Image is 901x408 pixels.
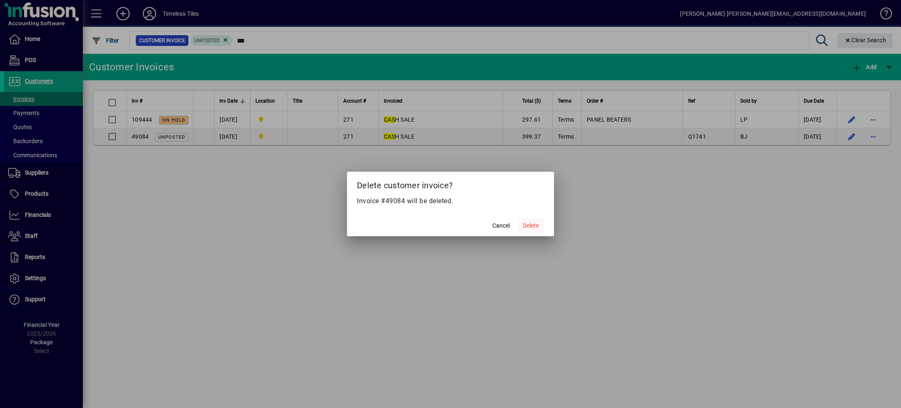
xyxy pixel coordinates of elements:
[523,221,539,230] span: Delete
[492,221,510,230] span: Cancel
[488,218,514,233] button: Cancel
[357,196,544,206] p: Invoice #49084 will be deleted.
[347,172,554,196] h2: Delete customer invoice?
[518,218,544,233] button: Delete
